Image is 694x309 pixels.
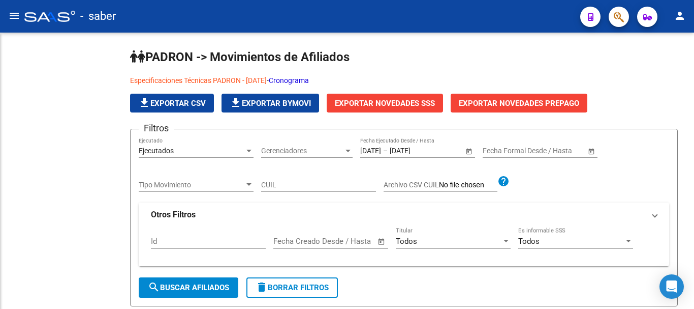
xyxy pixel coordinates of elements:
[148,281,160,293] mat-icon: search
[256,283,329,292] span: Borrar Filtros
[335,99,435,108] span: Exportar Novedades SSS
[151,209,196,220] strong: Otros Filtros
[139,227,669,267] div: Otros Filtros
[497,175,510,187] mat-icon: help
[130,75,678,86] p: -
[327,94,443,113] button: Exportar Novedades SSS
[463,146,474,156] button: Open calendar
[130,76,267,85] a: Especificaciones Técnicas PADRON - [DATE]
[8,10,20,22] mat-icon: menu
[230,97,242,109] mat-icon: file_download
[390,147,439,155] input: Fecha fin
[80,5,116,27] span: - saber
[674,10,686,22] mat-icon: person
[222,94,319,113] button: Exportar Bymovi
[261,147,343,155] span: Gerenciadores
[246,277,338,298] button: Borrar Filtros
[148,283,229,292] span: Buscar Afiliados
[273,237,314,246] input: Fecha inicio
[483,147,520,155] input: Fecha inicio
[384,181,439,189] span: Archivo CSV CUIL
[130,50,350,64] span: PADRON -> Movimientos de Afiliados
[360,147,381,155] input: Fecha inicio
[459,99,579,108] span: Exportar Novedades Prepago
[528,147,578,155] input: Fecha fin
[383,147,388,155] span: –
[138,97,150,109] mat-icon: file_download
[586,146,596,156] button: Open calendar
[139,277,238,298] button: Buscar Afiliados
[139,181,244,189] span: Tipo Movimiento
[518,237,540,246] span: Todos
[139,121,174,135] h3: Filtros
[659,274,684,299] div: Open Intercom Messenger
[138,99,206,108] span: Exportar CSV
[130,94,214,113] button: Exportar CSV
[376,236,388,247] button: Open calendar
[324,237,373,246] input: Fecha fin
[139,203,669,227] mat-expansion-panel-header: Otros Filtros
[451,94,587,113] button: Exportar Novedades Prepago
[230,99,311,108] span: Exportar Bymovi
[139,147,174,155] span: Ejecutados
[269,76,309,85] a: Cronograma
[439,181,497,190] input: Archivo CSV CUIL
[396,237,417,246] span: Todos
[256,281,268,293] mat-icon: delete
